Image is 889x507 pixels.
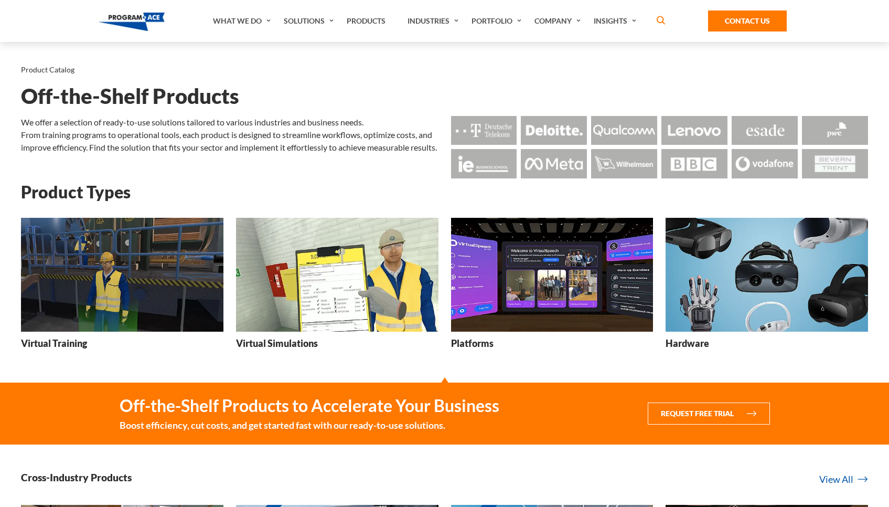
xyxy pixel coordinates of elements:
[451,149,517,178] img: Logo - Ie Business School
[21,129,438,154] p: From training programs to operational tools, each product is designed to streamline workflows, op...
[120,418,499,432] small: Boost efficiency, cut costs, and get started fast with our ready-to-use solutions.
[236,337,318,350] h3: Virtual Simulations
[591,149,657,178] img: Logo - Wilhemsen
[661,116,727,145] img: Logo - Lenovo
[521,149,587,178] img: Logo - Meta
[451,218,654,332] img: Platforms
[591,116,657,145] img: Logo - Qualcomm
[451,218,654,357] a: Platforms
[819,472,868,487] a: View All
[21,337,87,350] h3: Virtual Training
[236,218,438,357] a: Virtual Simulations
[708,10,787,31] a: Contact Us
[732,149,798,178] img: Logo - Vodafone
[661,149,727,178] img: Logo - BBC
[666,337,709,350] h3: Hardware
[21,218,223,332] img: Virtual Training
[521,116,587,145] img: Logo - Deloitte
[21,116,438,129] p: We offer a selection of ready-to-use solutions tailored to various industries and business needs.
[21,63,74,77] li: Product Catalog
[648,403,770,425] button: Request Free Trial
[21,218,223,357] a: Virtual Training
[802,149,868,178] img: Logo - Seven Trent
[802,116,868,145] img: Logo - Pwc
[21,471,132,484] h3: Cross-Industry Products
[236,218,438,332] img: Virtual Simulations
[732,116,798,145] img: Logo - Esade
[21,87,868,105] h1: Off-the-Shelf Products
[451,116,517,145] img: Logo - Deutsche Telekom
[666,218,868,357] a: Hardware
[451,337,494,350] h3: Platforms
[120,395,499,416] strong: Off-the-Shelf Products to Accelerate Your Business
[21,63,868,77] nav: breadcrumb
[99,13,165,31] img: Program-Ace
[666,218,868,332] img: Hardware
[21,183,868,201] h2: Product Types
